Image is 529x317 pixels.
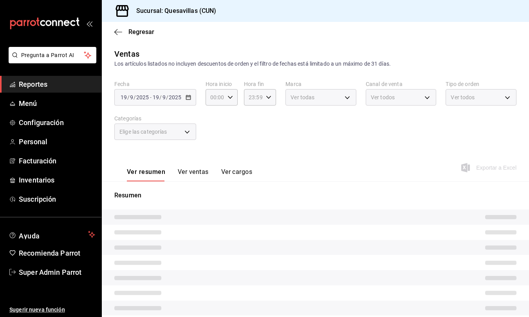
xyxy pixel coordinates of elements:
[166,94,168,100] span: /
[114,60,516,68] div: Los artículos listados no incluyen descuentos de orden y el filtro de fechas está limitado a un m...
[244,81,276,87] label: Hora fin
[19,79,95,90] span: Reportes
[114,116,196,121] label: Categorías
[162,94,166,100] input: --
[136,94,149,100] input: ----
[285,81,356,87] label: Marca
[19,230,85,239] span: Ayuda
[127,168,252,181] div: navigation tabs
[19,98,95,109] span: Menú
[221,168,253,181] button: Ver cargos
[114,48,139,60] div: Ventas
[120,94,127,100] input: --
[19,248,95,258] span: Recomienda Parrot
[371,93,395,101] span: Ver todos
[19,175,95,185] span: Inventarios
[130,94,134,100] input: --
[206,81,238,87] label: Hora inicio
[9,47,96,63] button: Pregunta a Parrot AI
[19,194,95,204] span: Suscripción
[159,94,162,100] span: /
[152,94,159,100] input: --
[127,94,130,100] span: /
[178,168,209,181] button: Ver ventas
[134,94,136,100] span: /
[291,93,314,101] span: Ver todas
[19,136,95,147] span: Personal
[114,28,154,36] button: Regresar
[21,51,84,59] span: Pregunta a Parrot AI
[114,191,516,200] p: Resumen
[19,156,95,166] span: Facturación
[128,28,154,36] span: Regresar
[127,168,165,181] button: Ver resumen
[9,306,95,314] span: Sugerir nueva función
[446,81,516,87] label: Tipo de orden
[119,128,167,136] span: Elige las categorías
[168,94,182,100] input: ----
[19,267,95,278] span: Super Admin Parrot
[19,117,95,128] span: Configuración
[114,81,196,87] label: Fecha
[5,57,96,65] a: Pregunta a Parrot AI
[366,81,437,87] label: Canal de venta
[130,6,217,16] h3: Sucursal: Quesavillas (CUN)
[150,94,152,100] span: -
[86,20,92,27] button: open_drawer_menu
[451,93,475,101] span: Ver todos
